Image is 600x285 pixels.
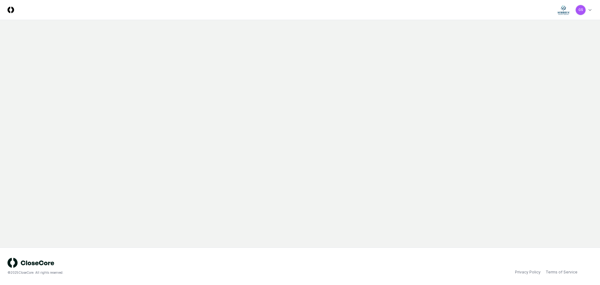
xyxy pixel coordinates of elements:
[578,8,583,12] span: GS
[7,7,14,13] img: Logo
[7,258,54,268] img: logo
[515,269,541,275] a: Privacy Policy
[7,270,300,275] div: © 2025 CloseCore. All rights reserved.
[546,269,577,275] a: Terms of Service
[557,5,570,15] img: Sobrius logo
[575,4,586,16] button: GS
